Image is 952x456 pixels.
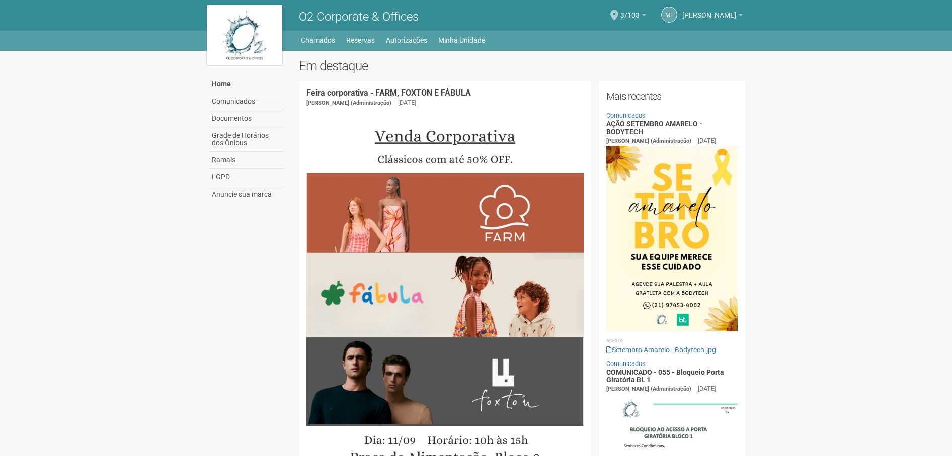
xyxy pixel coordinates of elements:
a: AÇÃO SETEMBRO AMARELO - BODYTECH [606,120,702,135]
a: Feira corporativa - FARM, FOXTON E FÁBULA [306,88,471,98]
span: 3/103 [620,2,640,19]
span: [PERSON_NAME] (Administração) [606,386,691,392]
span: [PERSON_NAME] (Administração) [606,138,691,144]
h2: Mais recentes [606,88,738,104]
a: Comunicados [209,93,284,110]
a: Chamados [301,33,335,47]
a: Minha Unidade [438,33,485,47]
li: Anexos [606,336,738,345]
h2: Em destaque [299,58,745,73]
img: logo.jpg [207,5,282,65]
a: LGPD [209,169,284,186]
a: Grade de Horários dos Ônibus [209,127,284,152]
span: O2 Corporate & Offices [299,10,419,24]
a: COMUNICADO - 055 - Bloqueio Porta Giratória BL 1 [606,368,724,384]
a: Reservas [346,33,375,47]
a: Documentos [209,110,284,127]
a: Comunicados [606,360,646,368]
a: Ramais [209,152,284,169]
div: [DATE] [698,384,716,393]
div: [DATE] [398,98,416,107]
a: Comunicados [606,112,646,119]
span: [PERSON_NAME] (Administração) [306,100,391,106]
a: 3/103 [620,13,646,21]
a: Autorizações [386,33,427,47]
a: Anuncie sua marca [209,186,284,203]
a: MF [661,7,677,23]
span: Márcia Ferraz [682,2,736,19]
a: Home [209,76,284,93]
a: Setembro Amarelo - Bodytech.jpg [606,346,716,354]
a: [PERSON_NAME] [682,13,743,21]
img: Setembro%20Amarelo%20-%20Bodytech.jpg [606,146,738,331]
div: [DATE] [698,136,716,145]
